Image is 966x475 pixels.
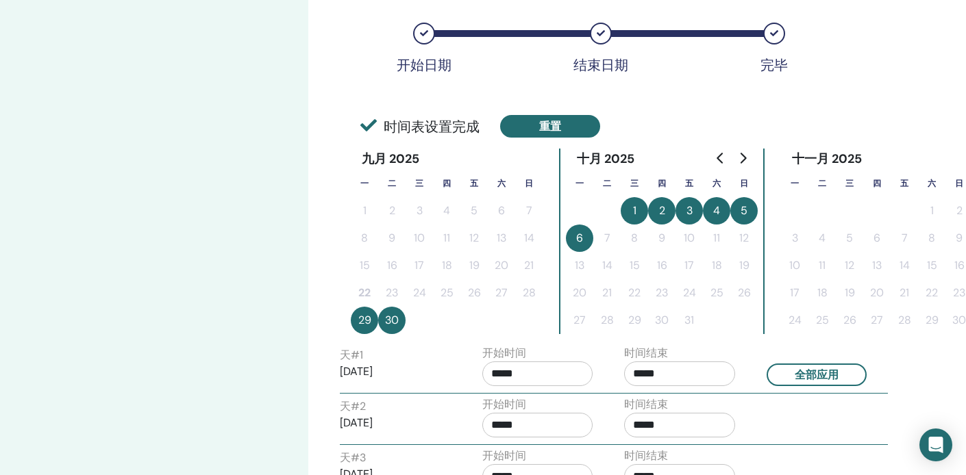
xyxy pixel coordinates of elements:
button: 17 [406,252,433,279]
button: 25 [433,279,460,307]
button: 4 [433,197,460,224]
button: 24 [676,279,703,307]
button: 28 [515,279,543,307]
button: 3 [781,224,808,252]
th: 星期二 [593,170,621,197]
button: 12 [730,224,758,252]
button: 16 [378,252,406,279]
button: 16 [648,252,676,279]
button: 26 [836,307,863,334]
button: 2 [378,197,406,224]
th: 星期三 [621,170,648,197]
th: 星期六 [918,170,945,197]
button: 10 [781,252,808,279]
button: 6 [566,224,593,252]
label: 天 # 1 [340,347,363,363]
button: 12 [460,224,488,252]
button: 11 [703,224,730,252]
button: 14 [593,252,621,279]
div: 十一月 2025 [781,149,874,170]
button: 15 [351,252,378,279]
label: 时间结束 [624,448,668,464]
div: 九月 2025 [351,149,431,170]
button: 27 [566,307,593,334]
button: 10 [406,224,433,252]
button: 6 [863,224,891,252]
div: 结束日期 [567,57,635,73]
button: 14 [891,252,918,279]
label: 天 # 2 [340,398,366,415]
button: 2 [648,197,676,224]
th: 星期三 [406,170,433,197]
button: 30 [648,307,676,334]
button: 8 [918,224,945,252]
button: Go to previous month [710,144,732,172]
button: 18 [808,279,836,307]
button: 25 [808,307,836,334]
th: 星期五 [460,170,488,197]
th: 星期六 [488,170,515,197]
button: 25 [703,279,730,307]
button: 21 [891,279,918,307]
button: 3 [406,197,433,224]
button: 11 [808,252,836,279]
button: 27 [488,279,515,307]
th: 星期二 [808,170,836,197]
button: 8 [351,224,378,252]
button: 7 [593,224,621,252]
button: 7 [891,224,918,252]
button: 4 [703,197,730,224]
th: 星期一 [351,170,378,197]
button: 18 [703,252,730,279]
button: 5 [730,197,758,224]
span: 时间表设置完成 [360,116,480,137]
button: 31 [676,307,703,334]
button: 19 [460,252,488,279]
button: 28 [593,307,621,334]
button: 24 [781,307,808,334]
button: 19 [836,279,863,307]
button: Go to next month [732,144,754,172]
button: 9 [648,224,676,252]
button: 11 [433,224,460,252]
label: 开始时间 [482,396,526,413]
button: 3 [676,197,703,224]
button: 26 [460,279,488,307]
p: [DATE] [340,415,451,431]
button: 28 [891,307,918,334]
button: 6 [488,197,515,224]
button: 23 [648,279,676,307]
button: 14 [515,224,543,252]
th: 星期一 [566,170,593,197]
button: 17 [781,279,808,307]
button: 12 [836,252,863,279]
button: 1 [918,197,945,224]
button: 22 [918,279,945,307]
button: 9 [378,224,406,252]
button: 10 [676,224,703,252]
button: 1 [351,197,378,224]
button: 22 [621,279,648,307]
button: 重置 [500,115,600,138]
button: 5 [836,224,863,252]
button: 15 [918,252,945,279]
button: 21 [593,279,621,307]
th: 星期五 [891,170,918,197]
p: [DATE] [340,363,451,380]
button: 24 [406,279,433,307]
button: 26 [730,279,758,307]
button: 20 [488,252,515,279]
label: 时间结束 [624,396,668,413]
th: 星期日 [515,170,543,197]
button: 全部应用 [767,363,867,386]
button: 20 [863,279,891,307]
button: 13 [488,224,515,252]
button: 7 [515,197,543,224]
button: 4 [808,224,836,252]
button: 1 [621,197,648,224]
th: 星期五 [676,170,703,197]
button: 5 [460,197,488,224]
div: 十月 2025 [566,149,646,170]
button: 22 [351,279,378,307]
div: 开始日期 [390,57,458,73]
